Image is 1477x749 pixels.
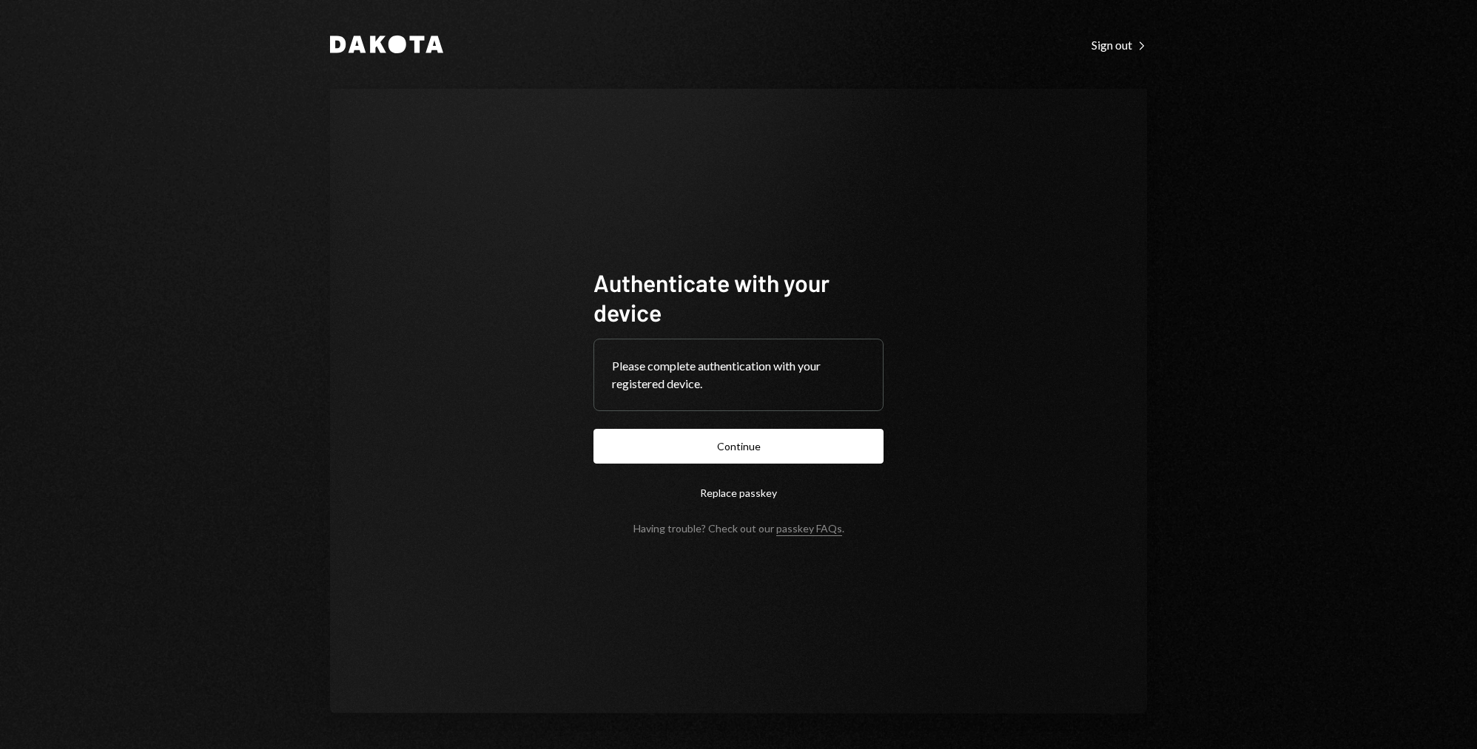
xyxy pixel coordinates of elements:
[1091,38,1147,52] div: Sign out
[1091,36,1147,52] a: Sign out
[593,429,884,464] button: Continue
[633,522,844,535] div: Having trouble? Check out our .
[593,475,884,510] button: Replace passkey
[593,268,884,327] h1: Authenticate with your device
[776,522,842,536] a: passkey FAQs
[612,357,865,393] div: Please complete authentication with your registered device.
